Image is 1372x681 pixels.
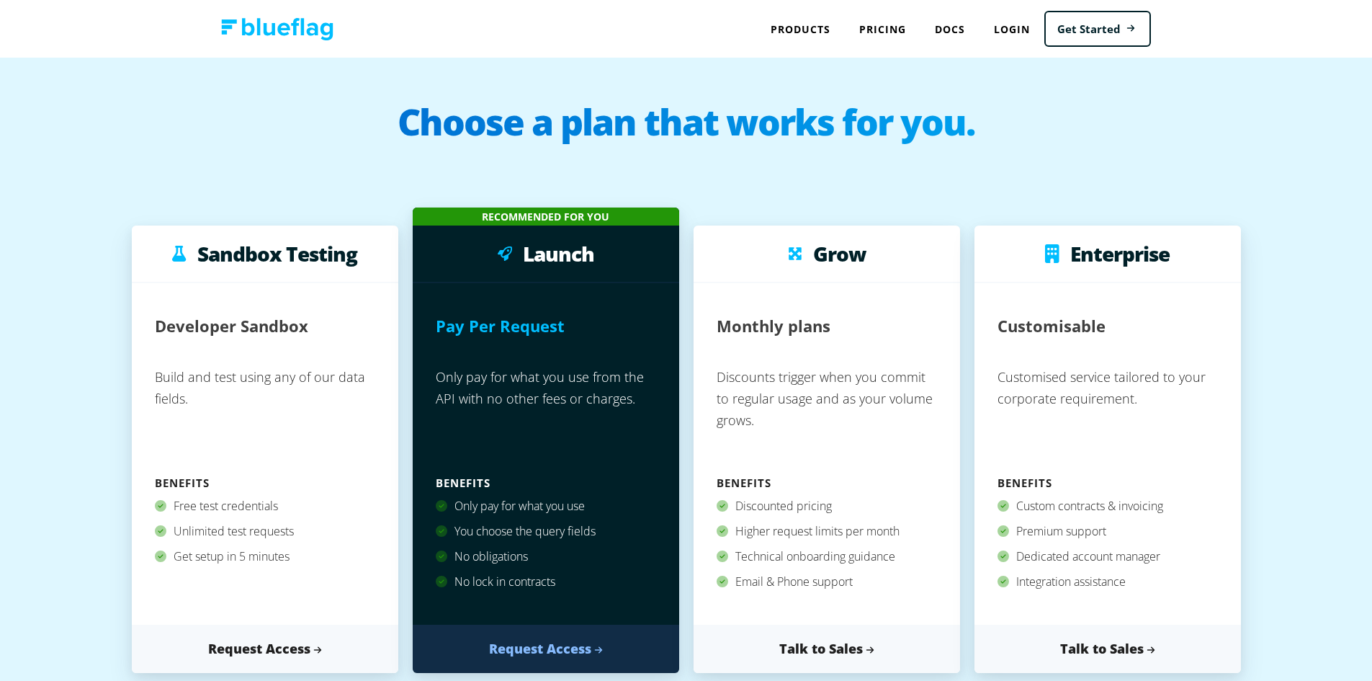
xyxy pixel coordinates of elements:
div: Discounted pricing [717,494,937,519]
h3: Sandbox Testing [197,243,357,264]
a: Pricing [845,14,920,44]
div: Dedicated account manager [997,544,1218,569]
div: Products [756,14,845,44]
a: Get Started [1044,11,1151,48]
h2: Developer Sandbox [155,306,308,346]
p: Build and test using any of our data fields. [155,360,375,472]
div: Only pay for what you use [436,494,656,519]
div: Custom contracts & invoicing [997,494,1218,519]
p: Discounts trigger when you commit to regular usage and as your volume grows. [717,360,937,472]
div: No obligations [436,544,656,569]
div: Free test credentials [155,494,375,519]
div: Integration assistance [997,569,1218,595]
div: Get setup in 5 minutes [155,544,375,569]
h2: Customisable [997,306,1106,346]
p: Only pay for what you use from the API with no other fees or charges. [436,360,656,472]
div: You choose the query fields [436,519,656,544]
div: Technical onboarding guidance [717,544,937,569]
div: Recommended for you [413,208,679,226]
a: Talk to Sales [974,625,1241,673]
div: Email & Phone support [717,569,937,595]
a: Login to Blue Flag application [979,14,1044,44]
h3: Launch [523,243,594,264]
a: Request Access [132,625,398,673]
a: Request Access [413,625,679,673]
a: Docs [920,14,979,44]
div: Unlimited test requests [155,519,375,544]
a: Talk to Sales [694,625,960,673]
h3: Grow [813,243,866,264]
h1: Choose a plan that works for you. [14,104,1358,161]
div: No lock in contracts [436,569,656,595]
h3: Enterprise [1070,243,1170,264]
h2: Monthly plans [717,306,830,346]
h2: Pay Per Request [436,306,565,346]
div: Higher request limits per month [717,519,937,544]
div: Premium support [997,519,1218,544]
img: Blue Flag logo [221,18,333,40]
p: Customised service tailored to your corporate requirement. [997,360,1218,472]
